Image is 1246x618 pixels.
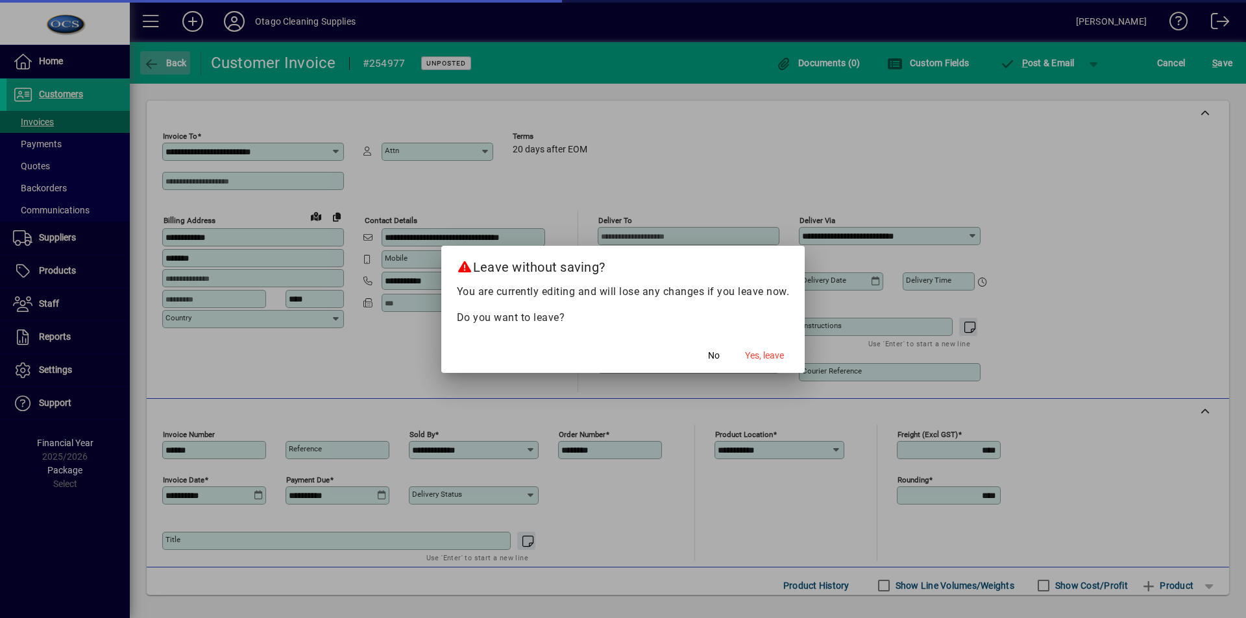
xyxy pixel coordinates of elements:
[745,349,784,362] span: Yes, leave
[693,344,735,368] button: No
[457,284,790,300] p: You are currently editing and will lose any changes if you leave now.
[441,246,805,283] h2: Leave without saving?
[740,344,789,368] button: Yes, leave
[457,310,790,326] p: Do you want to leave?
[708,349,720,362] span: No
